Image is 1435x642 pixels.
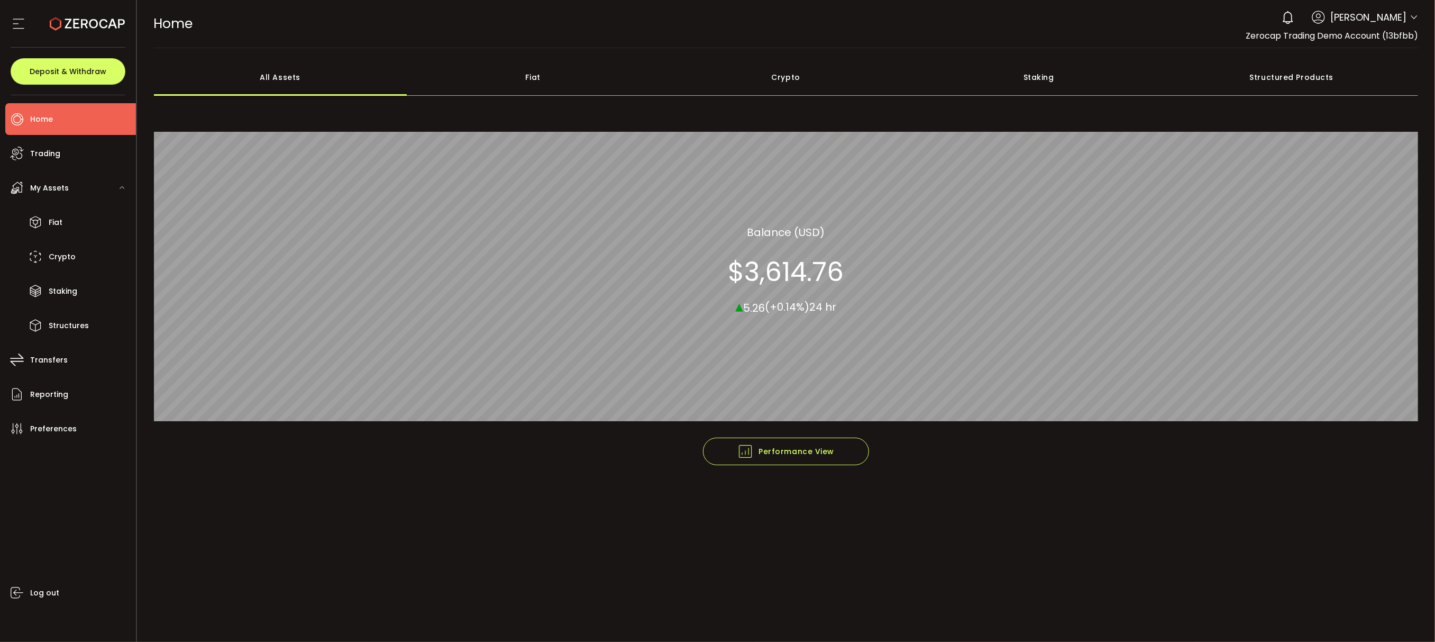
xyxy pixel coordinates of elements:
[49,249,76,265] span: Crypto
[809,300,836,315] span: 24 hr
[30,68,106,75] span: Deposit & Withdraw
[49,215,62,230] span: Fiat
[703,438,869,465] button: Performance View
[912,59,1165,96] div: Staking
[735,295,743,318] span: ▴
[30,585,59,601] span: Log out
[154,59,407,96] div: All Assets
[728,256,844,288] section: $3,614.76
[1330,10,1406,24] span: [PERSON_NAME]
[747,224,825,240] section: Balance (USD)
[49,318,89,333] span: Structures
[30,387,68,402] span: Reporting
[30,421,77,437] span: Preferences
[737,444,834,459] span: Performance View
[743,301,765,315] span: 5.26
[1165,59,1418,96] div: Structured Products
[765,300,809,315] span: (+0.14%)
[49,284,77,299] span: Staking
[660,59,912,96] div: Crypto
[30,146,60,161] span: Trading
[1246,30,1418,42] span: Zerocap Trading Demo Account (13bfbb)
[30,180,69,196] span: My Assets
[407,59,660,96] div: Fiat
[1382,591,1435,642] iframe: Chat Widget
[154,14,193,33] span: Home
[30,352,68,368] span: Transfers
[30,112,53,127] span: Home
[11,58,125,85] button: Deposit & Withdraw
